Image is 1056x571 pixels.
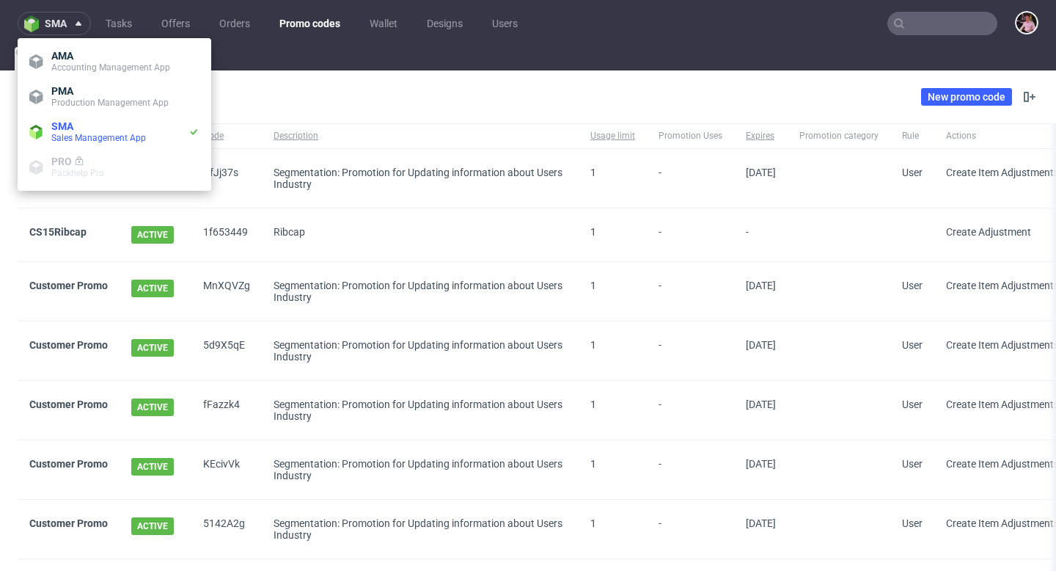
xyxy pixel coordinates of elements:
[361,12,406,35] a: Wallet
[29,280,108,291] a: Customer Promo
[97,12,141,35] a: Tasks
[203,399,250,422] span: fFazzk4
[45,18,67,29] span: sma
[659,517,722,541] span: -
[51,62,170,73] span: Accounting Management App
[746,130,776,142] span: Expires
[799,130,879,142] span: Promotion category
[274,167,567,190] div: Segmentation: Promotion for Updating information about Users Industry
[746,517,776,529] span: [DATE]
[51,85,73,97] span: PMA
[659,167,722,190] span: -
[15,47,56,70] a: All
[131,280,174,297] span: ACTIVE
[51,98,169,108] span: Production Management App
[23,44,205,79] a: AMAAccounting Management App
[51,50,73,62] span: AMA
[590,458,596,470] span: 1
[274,226,567,238] div: Ribcap
[29,458,108,470] a: Customer Promo
[29,517,108,529] a: Customer Promo
[746,458,776,470] span: [DATE]
[590,280,596,291] span: 1
[659,280,722,303] span: -
[1016,12,1037,33] img: Aleks Ziemkowski
[131,517,174,535] span: ACTIVE
[902,167,923,178] span: User
[274,280,567,303] div: Segmentation: Promotion for Updating information about Users Industry
[274,517,567,541] div: Segmentation: Promotion for Updating information about Users Industry
[902,458,923,470] span: User
[153,12,199,35] a: Offers
[746,339,776,351] span: [DATE]
[746,226,776,244] span: -
[746,167,776,178] span: [DATE]
[590,130,635,142] span: Usage limit
[746,399,776,410] span: [DATE]
[590,339,596,351] span: 1
[946,226,1031,238] span: Create Adjustment
[23,79,205,114] a: PMAProduction Management App
[590,517,596,529] span: 1
[203,167,250,190] span: XfJj37s
[274,458,567,481] div: Segmentation: Promotion for Updating information about Users Industry
[51,120,73,132] span: SMA
[659,458,722,481] span: -
[131,458,174,476] span: ACTIVE
[271,12,349,35] a: Promo codes
[659,130,722,142] span: Promotion Uses
[659,339,722,363] span: -
[902,339,923,351] span: User
[274,399,567,422] div: Segmentation: Promotion for Updating information about Users Industry
[483,12,527,35] a: Users
[590,399,596,410] span: 1
[902,280,923,291] span: User
[210,12,259,35] a: Orders
[29,399,108,410] a: Customer Promo
[203,280,250,303] span: MnXQVZg
[203,339,250,363] span: 5d9X5qE
[659,226,722,244] span: -
[590,167,596,178] span: 1
[24,15,45,32] img: logo
[418,12,472,35] a: Designs
[659,399,722,422] span: -
[29,339,108,351] a: Customer Promo
[131,399,174,416] span: ACTIVE
[18,12,91,35] button: sma
[590,226,596,238] span: 1
[131,226,174,244] span: ACTIVE
[274,339,567,363] div: Segmentation: Promotion for Updating information about Users Industry
[131,339,174,357] span: ACTIVE
[203,226,250,244] span: 1f653449
[203,458,250,481] span: KEcivVk
[921,88,1012,106] a: New promo code
[902,130,923,142] span: Rule
[51,133,146,143] span: Sales Management App
[902,399,923,410] span: User
[902,517,923,529] span: User
[29,226,87,238] a: CS15Ribcap
[746,280,776,291] span: [DATE]
[274,130,567,142] span: Description
[203,130,250,142] span: Code
[203,517,250,541] span: 5142A2g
